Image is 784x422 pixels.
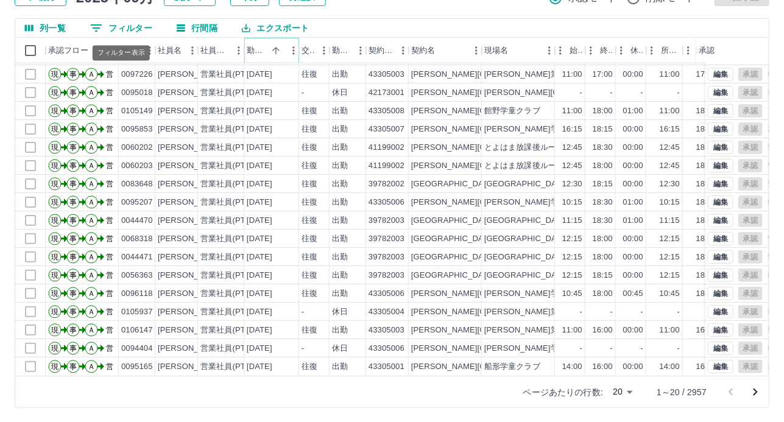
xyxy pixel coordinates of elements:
text: Ａ [88,289,95,298]
div: 所定開始 [661,38,680,63]
text: 事 [69,107,77,115]
div: 承認 [696,38,760,63]
button: 編集 [708,86,733,99]
div: 18:30 [593,215,613,227]
button: 編集 [708,104,733,118]
button: 編集 [708,250,733,264]
div: - [641,87,643,99]
div: 休憩 [616,38,646,63]
text: Ａ [88,107,95,115]
div: 0095853 [121,124,153,135]
div: 39782003 [369,251,404,263]
div: [PERSON_NAME]学童クラブ [484,288,591,300]
text: 事 [69,216,77,225]
div: [PERSON_NAME]第一学童クラブ [484,69,607,80]
div: 往復 [302,142,317,153]
div: [DATE] [247,178,272,190]
div: 営業社員(PT契約) [200,160,264,172]
text: 現 [51,253,58,261]
div: 18:30 [696,215,716,227]
text: 営 [106,180,113,188]
div: - [580,87,582,99]
div: 00:00 [623,233,643,245]
text: Ａ [88,143,95,152]
div: 00:00 [623,142,643,153]
div: - [610,87,613,99]
div: 18:00 [696,160,716,172]
div: 18:30 [696,197,716,208]
text: Ａ [88,234,95,243]
button: 編集 [708,214,733,227]
div: 勤務区分 [332,38,351,63]
button: メニュー [467,41,486,60]
div: 01:00 [623,197,643,208]
div: [PERSON_NAME] [158,178,224,190]
text: 現 [51,70,58,79]
text: Ａ [88,198,95,206]
button: 編集 [708,159,733,172]
div: [GEOGRAPHIC_DATA] [411,233,495,245]
div: 出勤 [332,270,348,281]
button: 行間隔 [167,19,227,37]
div: 契約コード [369,38,394,63]
div: [PERSON_NAME][GEOGRAPHIC_DATA] [411,160,562,172]
text: 事 [69,125,77,133]
div: 0068318 [121,233,153,245]
button: メニュー [540,41,559,60]
button: 編集 [708,141,733,154]
div: フィルター表示 [93,46,150,61]
div: 契約名 [409,38,482,63]
div: 0095018 [121,87,153,99]
div: 12:45 [660,160,680,172]
div: 00:00 [623,178,643,190]
text: 現 [51,198,58,206]
text: Ａ [88,253,95,261]
div: 00:00 [623,251,643,263]
div: [DATE] [247,87,272,99]
div: 12:30 [660,178,680,190]
div: 往復 [302,124,317,135]
div: [GEOGRAPHIC_DATA] [411,178,495,190]
div: 18:30 [593,142,613,153]
div: 往復 [302,178,317,190]
button: 編集 [708,68,733,81]
div: [DATE] [247,142,272,153]
div: 0097226 [121,69,153,80]
div: 01:00 [623,105,643,117]
button: 編集 [708,232,733,245]
div: 出勤 [332,142,348,153]
div: 営業社員(PT契約) [200,142,264,153]
text: 営 [106,125,113,133]
div: 現場名 [484,38,508,63]
button: メニュー [394,41,412,60]
div: [PERSON_NAME][GEOGRAPHIC_DATA] [411,69,562,80]
div: [PERSON_NAME]学童クラブ [484,197,591,208]
div: 出勤 [332,124,348,135]
div: 営業社員(PT契約) [200,197,264,208]
text: 事 [69,253,77,261]
button: メニュー [284,41,303,60]
text: 事 [69,198,77,206]
div: 10:45 [660,288,680,300]
div: 交通費 [302,38,315,63]
div: 42173001 [369,87,404,99]
button: 編集 [708,269,733,282]
div: [GEOGRAPHIC_DATA][GEOGRAPHIC_DATA] [484,178,652,190]
div: [PERSON_NAME] [158,197,224,208]
text: 現 [51,234,58,243]
div: 18:00 [593,105,613,117]
div: 承認フロー [46,38,119,63]
div: [PERSON_NAME] [158,87,224,99]
div: 承認 [699,38,715,63]
text: 現 [51,161,58,170]
div: [GEOGRAPHIC_DATA] [484,233,568,245]
div: 館野学童クラブ [484,105,540,117]
div: 18:00 [696,251,716,263]
div: 営業社員(PT契約) [200,251,264,263]
div: [PERSON_NAME]学童クラブ [484,124,591,135]
div: 現場名 [482,38,555,63]
div: 交通費 [299,38,330,63]
div: 営業社員(PT契約) [200,69,264,80]
div: 18:30 [593,197,613,208]
text: 事 [69,180,77,188]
